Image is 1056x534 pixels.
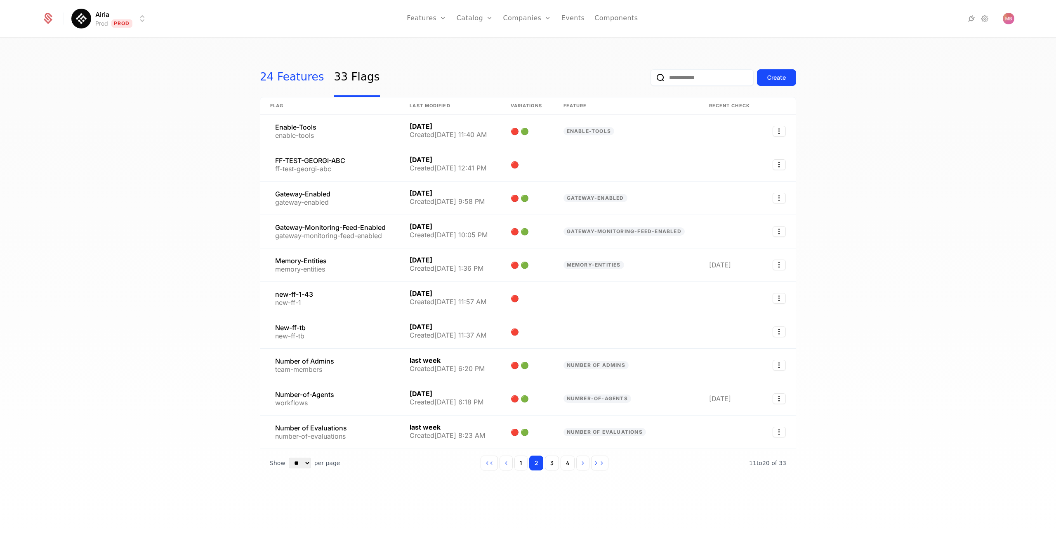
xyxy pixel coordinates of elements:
a: Settings [980,14,990,24]
button: Select action [773,159,786,170]
button: Go to next page [576,456,589,470]
img: Matt Bell [1003,13,1014,24]
button: Select action [773,326,786,337]
a: 24 Features [260,58,324,97]
th: Last Modified [400,97,500,115]
button: Select action [773,260,786,270]
a: Integrations [966,14,976,24]
div: Page navigation [481,456,608,470]
select: Select page size [289,458,311,468]
button: Go to previous page [500,456,513,470]
th: Variations [501,97,554,115]
img: Airia [71,9,91,28]
a: 33 Flags [334,58,379,97]
div: Create [767,73,786,82]
th: Feature [554,97,699,115]
span: 33 [749,460,786,466]
button: Select action [773,360,786,371]
span: 11 to 20 of [749,460,779,466]
span: Airia [95,9,109,19]
button: Select action [773,393,786,404]
div: Prod [95,19,108,28]
button: Go to page 3 [545,456,559,470]
button: Go to last page [591,456,608,470]
button: Go to page 4 [561,456,575,470]
div: Table pagination [260,449,796,477]
button: Select action [773,427,786,437]
th: Recent check [699,97,762,115]
button: Go to first page [481,456,498,470]
span: Prod [111,19,132,28]
th: Flag [260,97,400,115]
button: Go to page 2 [529,456,543,470]
button: Select action [773,193,786,203]
button: Select environment [74,9,147,28]
button: Create [757,69,796,86]
span: per page [314,459,340,467]
button: Select action [773,126,786,137]
button: Select action [773,293,786,304]
button: Open user button [1003,13,1014,24]
button: Select action [773,226,786,237]
button: Go to page 1 [514,456,528,470]
span: Show [270,459,285,467]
